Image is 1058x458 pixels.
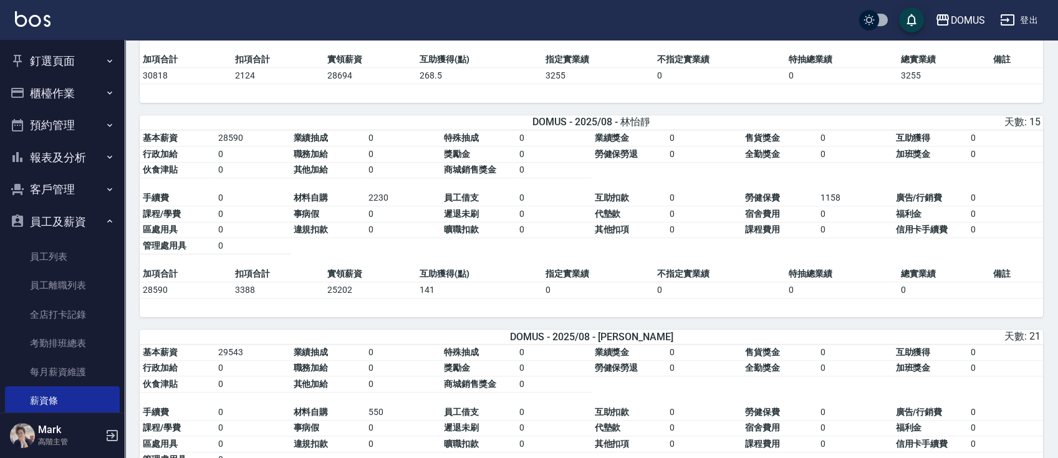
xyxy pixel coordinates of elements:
[896,347,931,357] span: 互助獲得
[444,133,479,143] span: 特殊抽成
[532,116,650,129] span: DOMUS - 2025/08 - 林怡靜
[595,439,630,449] span: 其他扣項
[294,224,329,234] span: 違規扣款
[140,282,232,298] td: 28590
[294,149,329,159] span: 職務加給
[143,407,169,417] span: 手續費
[745,347,780,357] span: 售貨獎金
[817,206,893,222] td: 0
[444,224,479,234] span: 曠職扣款
[5,206,120,238] button: 員工及薪資
[654,68,786,84] td: 0
[654,266,786,282] td: 不指定實業績
[516,190,592,206] td: 0
[444,379,496,389] span: 商城銷售獎金
[365,404,441,421] td: 550
[143,193,169,203] span: 手續費
[666,420,742,436] td: 0
[215,420,291,436] td: 0
[995,9,1043,32] button: 登出
[817,404,893,421] td: 0
[215,436,291,452] td: 0
[817,345,893,361] td: 0
[365,436,441,452] td: 0
[990,266,1043,282] td: 備註
[968,190,1043,206] td: 0
[140,266,232,282] td: 加項合計
[140,130,1043,266] table: a dense table
[215,206,291,222] td: 0
[786,266,897,282] td: 特抽總業績
[444,193,479,203] span: 員工借支
[516,404,592,421] td: 0
[232,266,324,282] td: 扣項合計
[745,149,780,159] span: 全勤獎金
[744,330,1041,343] div: 天數: 21
[896,407,943,417] span: 廣告/行銷費
[444,347,479,357] span: 特殊抽成
[444,165,496,174] span: 商城銷售獎金
[595,224,630,234] span: 其他扣項
[930,7,990,33] button: DOMUS
[898,282,990,298] td: 0
[365,130,441,146] td: 0
[5,358,120,386] a: 每月薪資維護
[5,271,120,300] a: 員工離職列表
[817,190,893,206] td: 1158
[542,266,654,282] td: 指定實業績
[542,52,654,68] td: 指定實業績
[416,266,542,282] td: 互助獲得(點)
[232,52,324,68] td: 扣項合計
[294,407,329,417] span: 材料自購
[324,68,416,84] td: 28694
[294,363,329,373] span: 職務加給
[324,282,416,298] td: 25202
[666,222,742,238] td: 0
[215,360,291,376] td: 0
[968,345,1043,361] td: 0
[294,422,320,432] span: 事病假
[215,345,291,361] td: 29543
[444,422,479,432] span: 遲退未刷
[817,360,893,376] td: 0
[516,345,592,361] td: 0
[444,149,470,159] span: 獎勵金
[968,420,1043,436] td: 0
[666,436,742,452] td: 0
[5,173,120,206] button: 客戶管理
[817,130,893,146] td: 0
[215,162,291,178] td: 0
[365,420,441,436] td: 0
[416,282,542,298] td: 141
[542,68,654,84] td: 3255
[294,133,329,143] span: 業績抽成
[143,439,178,449] span: 區處用具
[143,241,186,250] span: 管理處用具
[5,45,120,77] button: 釘選頁面
[5,329,120,358] a: 考勤排班總表
[896,209,922,219] span: 福利金
[968,222,1043,238] td: 0
[595,193,630,203] span: 互助扣款
[745,193,780,203] span: 勞健保費
[786,68,897,84] td: 0
[654,282,786,298] td: 0
[143,347,178,357] span: 基本薪資
[516,436,592,452] td: 0
[516,376,592,393] td: 0
[745,439,780,449] span: 課程費用
[38,436,102,447] p: 高階主管
[990,52,1043,68] td: 備註
[365,376,441,393] td: 0
[898,52,990,68] td: 總實業績
[143,149,178,159] span: 行政加給
[516,360,592,376] td: 0
[595,149,638,159] span: 勞健保勞退
[143,379,178,389] span: 伙食津貼
[896,224,948,234] span: 信用卡手續費
[232,68,324,84] td: 2124
[595,407,630,417] span: 互助扣款
[444,439,479,449] span: 曠職扣款
[968,404,1043,421] td: 0
[898,266,990,282] td: 總實業績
